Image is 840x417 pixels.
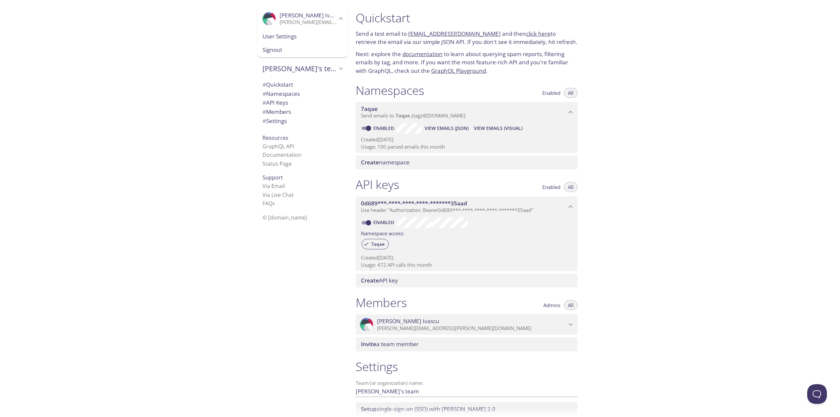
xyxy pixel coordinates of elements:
p: Usage: 100 parsed emails this month [361,143,572,150]
p: [PERSON_NAME][EMAIL_ADDRESS][PERSON_NAME][DOMAIN_NAME] [377,325,566,332]
button: All [564,88,577,98]
a: Status Page [262,160,292,167]
div: Members [257,107,348,116]
button: Enabled [538,182,564,192]
a: Via Live Chat [262,191,294,198]
button: All [564,300,577,310]
h1: Namespaces [356,83,424,98]
span: View Emails (JSON) [425,124,469,132]
p: Next: explore the to learn about querying spam reports, filtering emails by tag, and more. If you... [356,50,577,75]
div: Create API Key [356,274,577,287]
a: GraphQL API [262,143,294,150]
div: Setup SSO [356,402,577,416]
span: Namespaces [262,90,300,97]
span: # [262,81,266,88]
span: Quickstart [262,81,293,88]
a: [EMAIL_ADDRESS][DOMAIN_NAME] [408,30,501,37]
div: Create namespace [356,156,577,169]
div: Alexandru Ivascu [257,8,348,30]
span: 7aqae [361,105,378,113]
h1: Members [356,295,407,310]
a: Documentation [262,151,302,158]
div: Quickstart [257,80,348,89]
a: GraphQL Playground [431,67,486,74]
div: Invite a team member [356,337,577,351]
span: Settings [262,117,287,125]
p: [PERSON_NAME][EMAIL_ADDRESS][PERSON_NAME][DOMAIN_NAME] [280,19,337,26]
iframe: Help Scout Beacon - Open [807,384,827,404]
div: Alexandru's team [257,60,348,77]
span: API key [361,277,398,284]
span: s [272,200,275,207]
span: a team member [361,340,419,348]
button: Admins [539,300,564,310]
span: # [262,90,266,97]
h1: Quickstart [356,10,577,25]
span: User Settings [262,32,343,41]
div: User Settings [257,30,348,43]
div: Namespaces [257,89,348,98]
a: FAQ [262,200,275,207]
span: © [DOMAIN_NAME] [262,214,307,221]
span: Send emails to . {tag} @[DOMAIN_NAME] [361,112,465,119]
div: 7aqae namespace [356,102,577,122]
div: Team Settings [257,116,348,126]
button: Enabled [538,88,564,98]
a: documentation [402,50,443,58]
span: Members [262,108,291,115]
a: Via Email [262,182,285,190]
div: Alexandru Ivascu [356,314,577,335]
a: click here [526,30,551,37]
span: Create [361,277,379,284]
h1: API keys [356,177,399,192]
p: Created [DATE] [361,136,572,143]
span: 7aqae [395,112,410,119]
a: Enabled [372,219,397,225]
span: # [262,117,266,125]
p: Created [DATE] [361,254,572,261]
div: API Keys [257,98,348,107]
p: Usage: 472 API calls this month [361,261,572,268]
a: Enabled [372,125,397,131]
span: namespace [361,158,409,166]
span: # [262,108,266,115]
label: Namespace access: [361,228,404,238]
span: Invite [361,340,376,348]
span: View Emails (Visual) [474,124,522,132]
span: [PERSON_NAME]'s team [262,64,337,73]
button: View Emails (Visual) [471,123,525,134]
span: 7aqae [367,241,388,247]
span: Resources [262,134,288,141]
div: Signout [257,43,348,57]
span: Signout [262,46,343,54]
span: [PERSON_NAME] Ivascu [280,11,342,19]
button: All [564,182,577,192]
span: [PERSON_NAME] Ivascu [377,318,439,325]
label: Team (or organization) name: [356,381,424,386]
span: Support [262,174,283,181]
div: 7aqae [362,239,389,249]
span: API Keys [262,99,288,106]
h1: Settings [356,359,577,374]
p: Send a test email to and then to retrieve the email via our simple JSON API. If you don't see it ... [356,30,577,46]
span: # [262,99,266,106]
span: Create [361,158,379,166]
button: View Emails (JSON) [422,123,471,134]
